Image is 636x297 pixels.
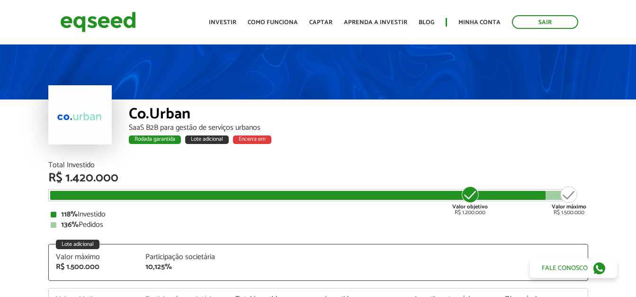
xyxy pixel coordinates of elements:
a: Como funciona [248,19,298,26]
div: Participação societária [145,253,221,261]
strong: 136% [61,218,79,231]
a: Aprenda a investir [344,19,407,26]
div: Pedidos [51,221,586,229]
div: SaaS B2B para gestão de serviços urbanos [129,124,588,132]
a: Blog [419,19,434,26]
strong: 118% [61,208,78,221]
strong: Valor máximo [552,202,586,211]
div: Total Investido [48,162,588,169]
div: 10,125% [145,263,221,271]
img: EqSeed [60,9,136,35]
div: Lote adicional [56,240,99,249]
div: Investido [51,211,586,218]
div: Valor máximo [56,253,132,261]
a: Captar [309,19,332,26]
div: R$ 1.500.000 [552,185,586,216]
a: Investir [209,19,236,26]
div: R$ 1.420.000 [48,172,588,184]
div: Co.Urban [129,107,588,124]
div: Encerra em [233,135,271,144]
strong: Valor objetivo [452,202,488,211]
a: Fale conosco [530,258,617,278]
a: Minha conta [458,19,501,26]
div: R$ 1.500.000 [56,263,132,271]
div: Rodada garantida [129,135,181,144]
a: Sair [512,15,578,29]
div: R$ 1.200.000 [452,185,488,216]
div: Lote adicional [185,135,229,144]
